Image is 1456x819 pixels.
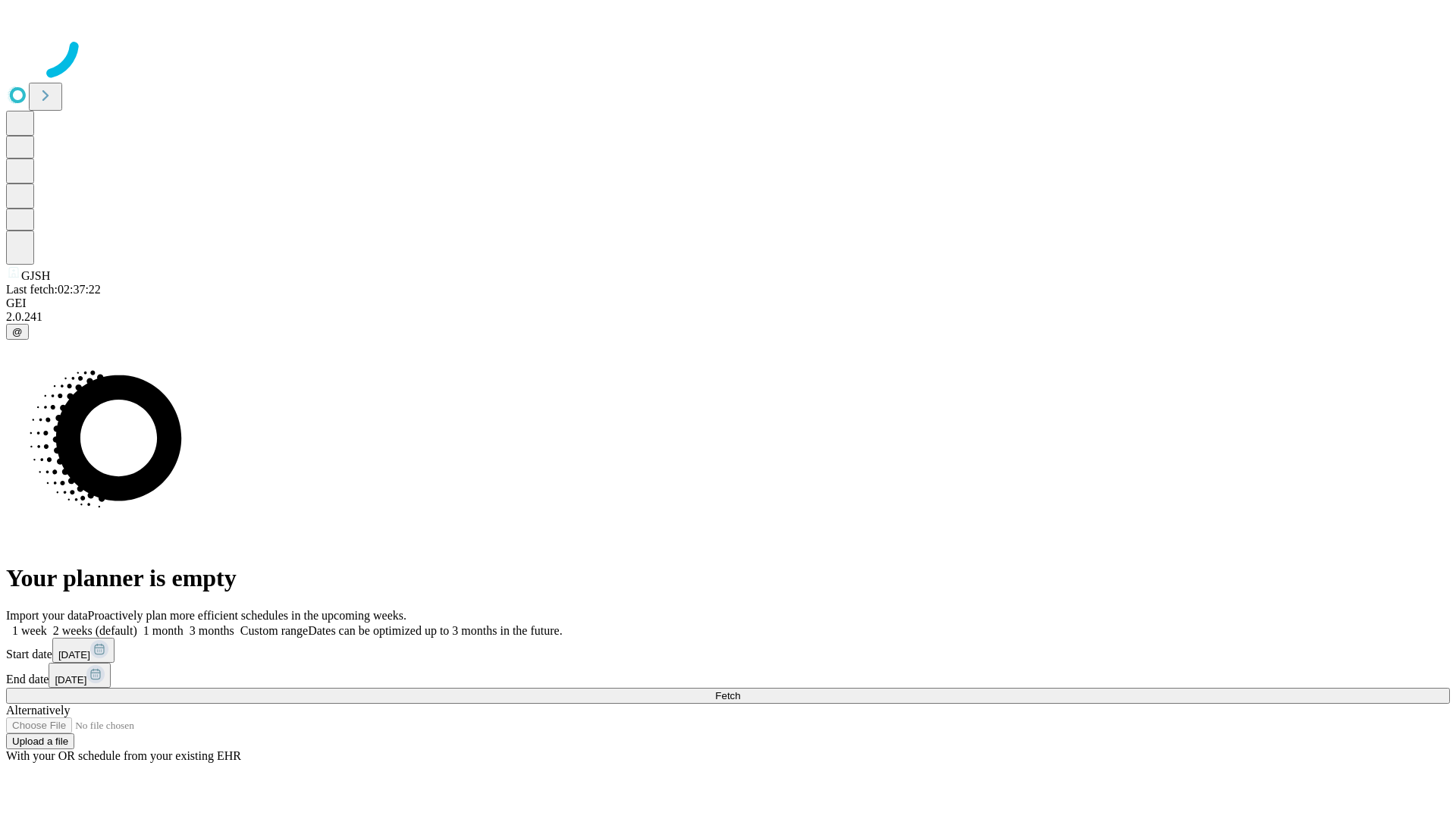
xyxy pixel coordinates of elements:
[88,609,406,622] span: Proactively plan more efficient schedules in the upcoming weeks.
[6,749,241,762] span: With your OR schedule from your existing EHR
[6,609,88,622] span: Import your data
[58,649,90,661] span: [DATE]
[308,624,562,637] span: Dates can be optimized up to 3 months in the future.
[12,624,47,637] span: 1 week
[6,324,29,340] button: @
[143,624,184,637] span: 1 month
[6,283,101,296] span: Last fetch: 02:37:22
[6,688,1450,704] button: Fetch
[49,663,111,688] button: [DATE]
[190,624,234,637] span: 3 months
[6,733,74,749] button: Upload a file
[55,674,86,686] span: [DATE]
[6,310,1450,324] div: 2.0.241
[53,624,137,637] span: 2 weeks (default)
[52,638,115,663] button: [DATE]
[6,297,1450,310] div: GEI
[12,326,23,337] span: @
[715,690,740,701] span: Fetch
[6,704,70,717] span: Alternatively
[6,564,1450,592] h1: Your planner is empty
[240,624,308,637] span: Custom range
[6,638,1450,663] div: Start date
[21,269,50,282] span: GJSH
[6,663,1450,688] div: End date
